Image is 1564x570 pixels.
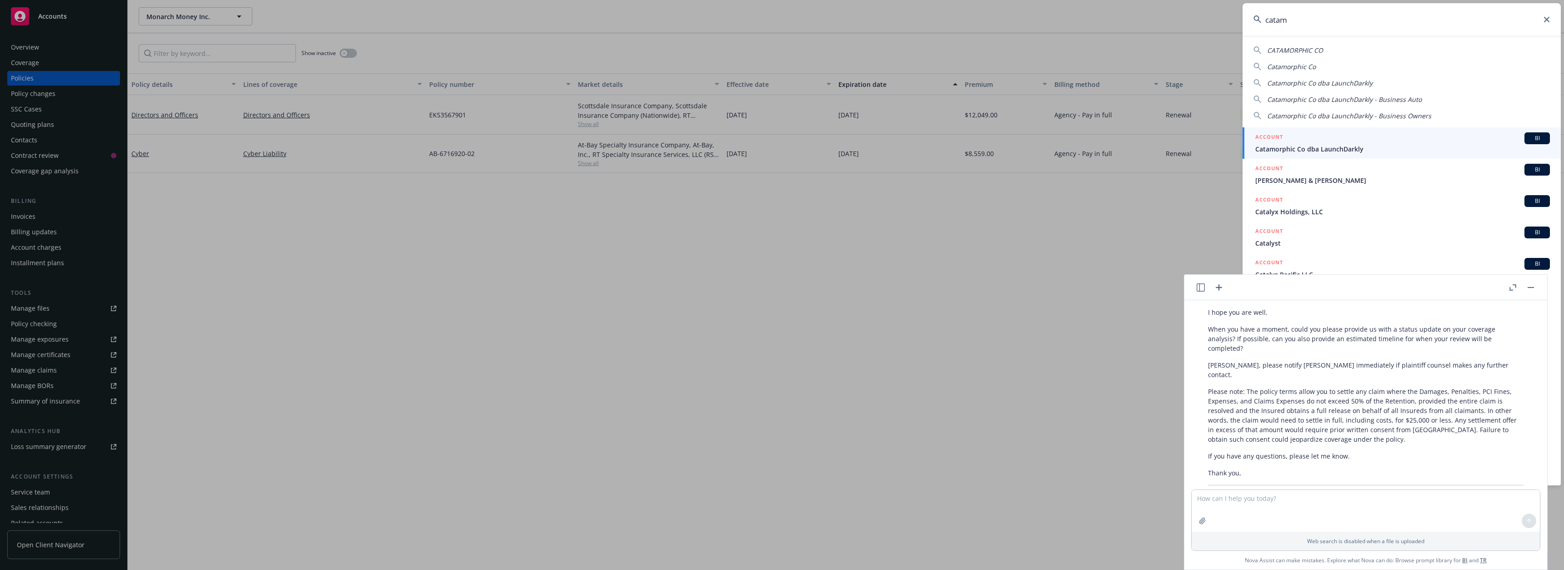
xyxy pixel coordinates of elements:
[1208,324,1524,353] p: When you have a moment, could you please provide us with a status update on your coverage analysi...
[1528,197,1546,205] span: BI
[1255,207,1550,217] span: Catalyx Holdings, LLC
[1528,228,1546,237] span: BI
[1243,222,1561,253] a: ACCOUNTBICatalyst
[1267,95,1422,104] span: Catamorphic Co dba LaunchDarkly - Business Auto
[1267,62,1316,71] span: Catamorphic Co
[1462,556,1468,564] a: BI
[1243,3,1561,36] input: Search...
[1208,308,1524,317] p: I hope you are well.
[1480,556,1487,564] a: TR
[1208,387,1524,444] p: Please note: The policy terms allow you to settle any claim where the Damages, Penalties, PCI Fin...
[1243,190,1561,222] a: ACCOUNTBICatalyx Holdings, LLC
[1255,176,1550,185] span: [PERSON_NAME] & [PERSON_NAME]
[1208,451,1524,461] p: If you have any questions, please let me know.
[1243,127,1561,159] a: ACCOUNTBICatamorphic Co dba LaunchDarkly
[1255,258,1283,269] h5: ACCOUNT
[1255,227,1283,237] h5: ACCOUNT
[1208,468,1524,478] p: Thank you,
[1267,79,1373,87] span: Catamorphic Co dba LaunchDarkly
[1528,134,1546,142] span: BI
[1255,132,1283,143] h5: ACCOUNT
[1267,46,1323,55] span: CATAMORPHIC CO
[1255,144,1550,154] span: Catamorphic Co dba LaunchDarkly
[1528,260,1546,268] span: BI
[1255,238,1550,248] span: Catalyst
[1243,159,1561,190] a: ACCOUNTBI[PERSON_NAME] & [PERSON_NAME]
[1243,253,1561,284] a: ACCOUNTBICatalys Pacific LLC
[1208,360,1524,379] p: [PERSON_NAME], please notify [PERSON_NAME] immediately if plaintiff counsel makes any further con...
[1255,195,1283,206] h5: ACCOUNT
[1528,166,1546,174] span: BI
[1267,111,1431,120] span: Catamorphic Co dba LaunchDarkly - Business Owners
[1255,270,1550,279] span: Catalys Pacific LLC
[1197,537,1534,545] p: Web search is disabled when a file is uploaded
[1188,551,1544,570] span: Nova Assist can make mistakes. Explore what Nova can do: Browse prompt library for and
[1255,164,1283,175] h5: ACCOUNT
